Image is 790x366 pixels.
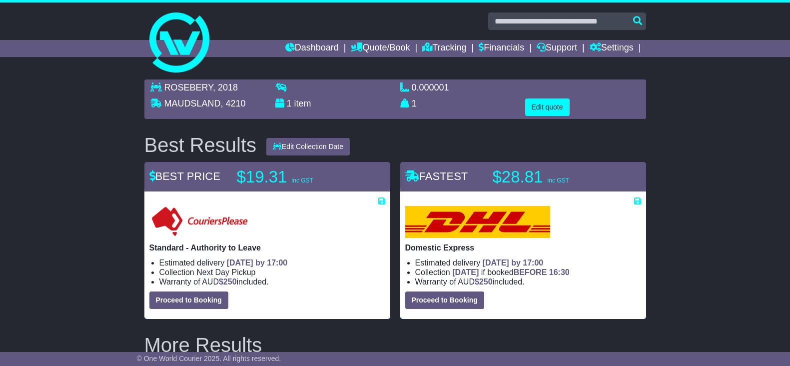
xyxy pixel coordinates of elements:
[452,268,479,276] span: [DATE]
[149,206,250,238] img: Couriers Please: Standard - Authority to Leave
[415,277,641,286] li: Warranty of AUD included.
[412,82,449,92] span: 0.000001
[475,277,493,286] span: $
[549,268,570,276] span: 16:30
[223,277,237,286] span: 250
[479,40,524,57] a: Financials
[452,268,569,276] span: if booked
[351,40,410,57] a: Quote/Book
[159,267,385,277] li: Collection
[525,98,570,116] button: Edit quote
[294,98,311,108] span: item
[537,40,577,57] a: Support
[405,170,468,182] span: FASTEST
[287,98,292,108] span: 1
[493,167,618,187] p: $28.81
[149,243,385,252] p: Standard - Authority to Leave
[412,98,417,108] span: 1
[285,40,339,57] a: Dashboard
[514,268,547,276] span: BEFORE
[196,268,255,276] span: Next Day Pickup
[137,354,281,362] span: © One World Courier 2025. All rights reserved.
[164,82,213,92] span: ROSEBERY
[213,82,238,92] span: , 2018
[221,98,246,108] span: , 4210
[227,258,288,267] span: [DATE] by 17:00
[159,277,385,286] li: Warranty of AUD included.
[149,291,228,309] button: Proceed to Booking
[479,277,493,286] span: 250
[144,334,646,356] h2: More Results
[149,170,220,182] span: BEST PRICE
[405,243,641,252] p: Domestic Express
[483,258,544,267] span: [DATE] by 17:00
[415,258,641,267] li: Estimated delivery
[266,138,350,155] button: Edit Collection Date
[405,206,550,238] img: DHL: Domestic Express
[405,291,484,309] button: Proceed to Booking
[415,267,641,277] li: Collection
[292,177,313,184] span: inc GST
[164,98,221,108] span: MAUDSLAND
[159,258,385,267] li: Estimated delivery
[548,177,569,184] span: inc GST
[139,134,262,156] div: Best Results
[422,40,466,57] a: Tracking
[237,167,362,187] p: $19.31
[219,277,237,286] span: $
[590,40,634,57] a: Settings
